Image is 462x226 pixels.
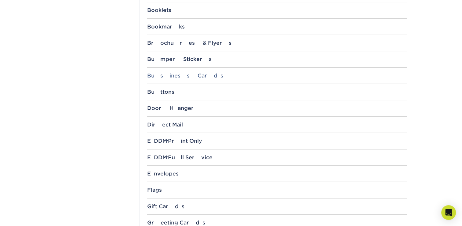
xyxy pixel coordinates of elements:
[147,122,407,128] div: Direct Mail
[147,154,407,160] div: EDDM Full Service
[167,156,168,159] small: ®
[147,24,407,30] div: Bookmarks
[147,73,407,79] div: Business Cards
[441,205,456,220] div: Open Intercom Messenger
[147,40,407,46] div: Brochures & Flyers
[147,187,407,193] div: Flags
[147,138,407,144] div: EDDM Print Only
[147,105,407,111] div: Door Hanger
[147,56,407,62] div: Bumper Stickers
[147,89,407,95] div: Buttons
[147,203,407,209] div: Gift Cards
[147,220,407,226] div: Greeting Cards
[147,171,407,177] div: Envelopes
[167,140,168,142] small: ®
[147,7,407,13] div: Booklets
